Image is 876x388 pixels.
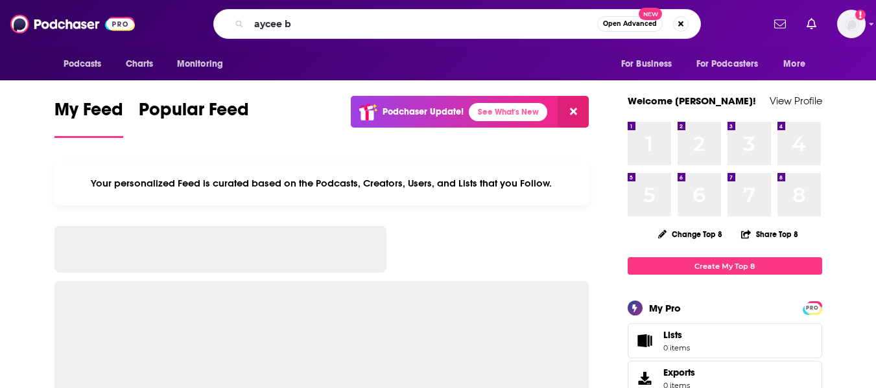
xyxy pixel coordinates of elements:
a: Lists [628,323,822,358]
span: Exports [663,367,695,378]
button: open menu [612,52,689,76]
a: See What's New [469,103,547,121]
button: Open AdvancedNew [597,16,663,32]
button: open menu [168,52,240,76]
p: Podchaser Update! [383,106,464,117]
span: Charts [126,55,154,73]
span: Popular Feed [139,98,249,128]
span: Podcasts [64,55,102,73]
a: PRO [805,302,820,312]
a: View Profile [770,95,822,107]
input: Search podcasts, credits, & more... [249,14,597,34]
a: Popular Feed [139,98,249,138]
button: open menu [54,52,119,76]
span: 0 items [663,343,690,352]
div: My Pro [649,302,681,314]
a: Welcome [PERSON_NAME]! [628,95,756,107]
span: Lists [663,329,690,341]
span: Lists [632,332,658,350]
span: For Podcasters [696,55,759,73]
span: New [639,8,662,20]
img: Podchaser - Follow, Share and Rate Podcasts [10,12,135,36]
button: Share Top 8 [740,222,799,247]
span: Exports [632,369,658,387]
a: Show notifications dropdown [801,13,822,35]
a: Show notifications dropdown [769,13,791,35]
span: Logged in as alisoncerri [837,10,866,38]
svg: Add a profile image [855,10,866,20]
img: User Profile [837,10,866,38]
a: Create My Top 8 [628,257,822,275]
span: For Business [621,55,672,73]
span: Monitoring [177,55,223,73]
span: More [783,55,805,73]
button: open menu [774,52,822,76]
span: My Feed [54,98,123,128]
button: open menu [688,52,777,76]
div: Your personalized Feed is curated based on the Podcasts, Creators, Users, and Lists that you Follow. [54,161,589,205]
span: Lists [663,329,682,341]
div: Search podcasts, credits, & more... [213,9,701,39]
span: Open Advanced [603,21,657,27]
button: Show profile menu [837,10,866,38]
a: Charts [117,52,161,76]
a: My Feed [54,98,123,138]
button: Change Top 8 [650,226,731,242]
